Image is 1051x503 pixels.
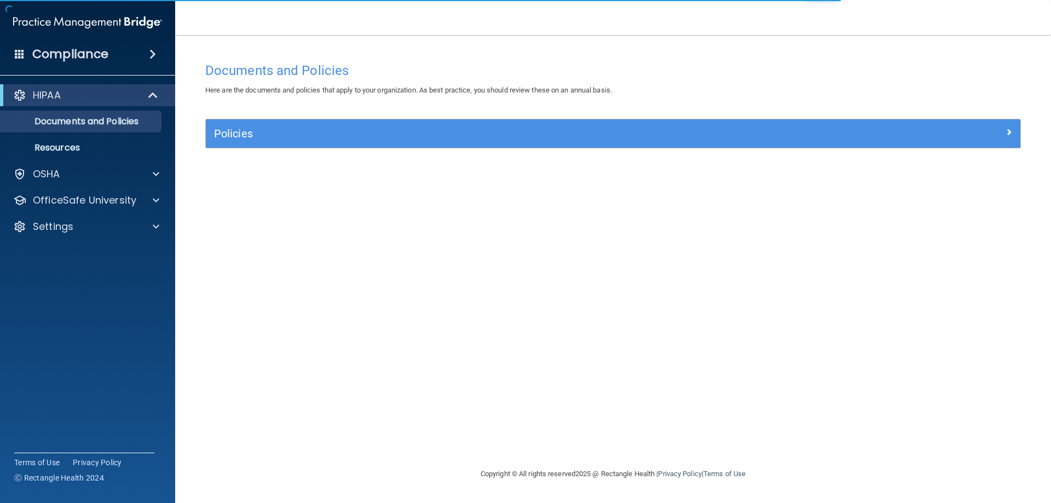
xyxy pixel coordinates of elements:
[73,457,122,468] a: Privacy Policy
[205,86,612,94] span: Here are the documents and policies that apply to your organization. As best practice, you should...
[205,63,1021,78] h4: Documents and Policies
[214,128,809,140] h5: Policies
[14,472,104,483] span: Ⓒ Rectangle Health 2024
[32,47,108,62] h4: Compliance
[7,116,157,127] p: Documents and Policies
[862,425,1038,469] iframe: Drift Widget Chat Controller
[413,456,813,492] div: Copyright © All rights reserved 2025 @ Rectangle Health | |
[33,220,73,233] p: Settings
[14,457,60,468] a: Terms of Use
[13,194,159,207] a: OfficeSafe University
[658,470,701,478] a: Privacy Policy
[13,11,162,33] img: PMB logo
[33,194,136,207] p: OfficeSafe University
[703,470,746,478] a: Terms of Use
[13,167,159,181] a: OSHA
[13,89,159,102] a: HIPAA
[13,220,159,233] a: Settings
[214,125,1012,142] a: Policies
[7,142,157,153] p: Resources
[33,167,60,181] p: OSHA
[33,89,61,102] p: HIPAA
